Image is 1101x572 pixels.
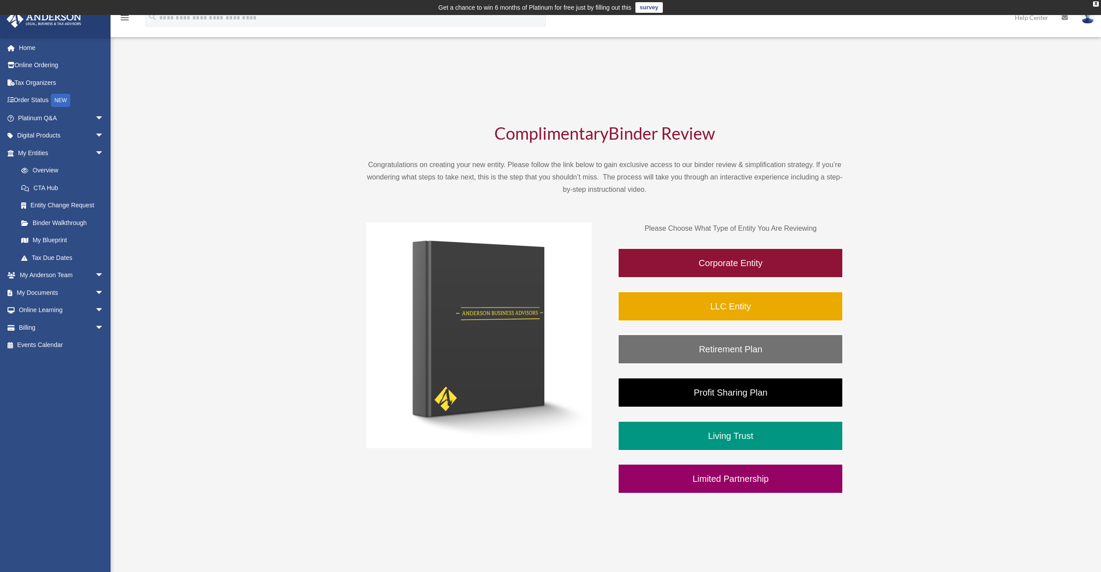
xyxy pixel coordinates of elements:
[6,57,117,74] a: Online Ordering
[6,336,117,354] a: Events Calendar
[148,12,157,22] i: search
[618,291,843,321] a: LLC Entity
[6,301,117,319] a: Online Learningarrow_drop_down
[95,319,113,337] span: arrow_drop_down
[635,2,663,13] a: survey
[6,39,117,57] a: Home
[6,319,117,336] a: Billingarrow_drop_down
[119,15,130,23] a: menu
[6,92,117,110] a: Order StatusNEW
[6,74,117,92] a: Tax Organizers
[12,162,117,179] a: Overview
[618,248,843,278] a: Corporate Entity
[95,109,113,127] span: arrow_drop_down
[366,159,844,196] p: Congratulations on creating your new entity. Please follow the link below to gain exclusive acces...
[12,197,117,214] a: Entity Change Request
[618,421,843,451] a: Living Trust
[1093,1,1099,7] div: close
[1081,11,1094,24] img: User Pic
[95,301,113,320] span: arrow_drop_down
[12,179,117,197] a: CTA Hub
[95,144,113,162] span: arrow_drop_down
[4,11,84,28] img: Anderson Advisors Platinum Portal
[6,144,117,162] a: My Entitiesarrow_drop_down
[6,127,117,145] a: Digital Productsarrow_drop_down
[618,464,843,494] a: Limited Partnership
[119,12,130,23] i: menu
[95,267,113,285] span: arrow_drop_down
[6,267,117,284] a: My Anderson Teamarrow_drop_down
[51,94,70,107] div: NEW
[6,109,117,127] a: Platinum Q&Aarrow_drop_down
[12,232,117,249] a: My Blueprint
[618,334,843,364] a: Retirement Plan
[6,284,117,301] a: My Documentsarrow_drop_down
[608,123,715,143] span: Binder Review
[618,378,843,408] a: Profit Sharing Plan
[12,249,117,267] a: Tax Due Dates
[494,123,608,143] span: Complimentary
[618,222,843,235] p: Please Choose What Type of Entity You Are Reviewing
[438,2,631,13] div: Get a chance to win 6 months of Platinum for free just by filling out this
[95,127,113,145] span: arrow_drop_down
[12,214,113,232] a: Binder Walkthrough
[95,284,113,302] span: arrow_drop_down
